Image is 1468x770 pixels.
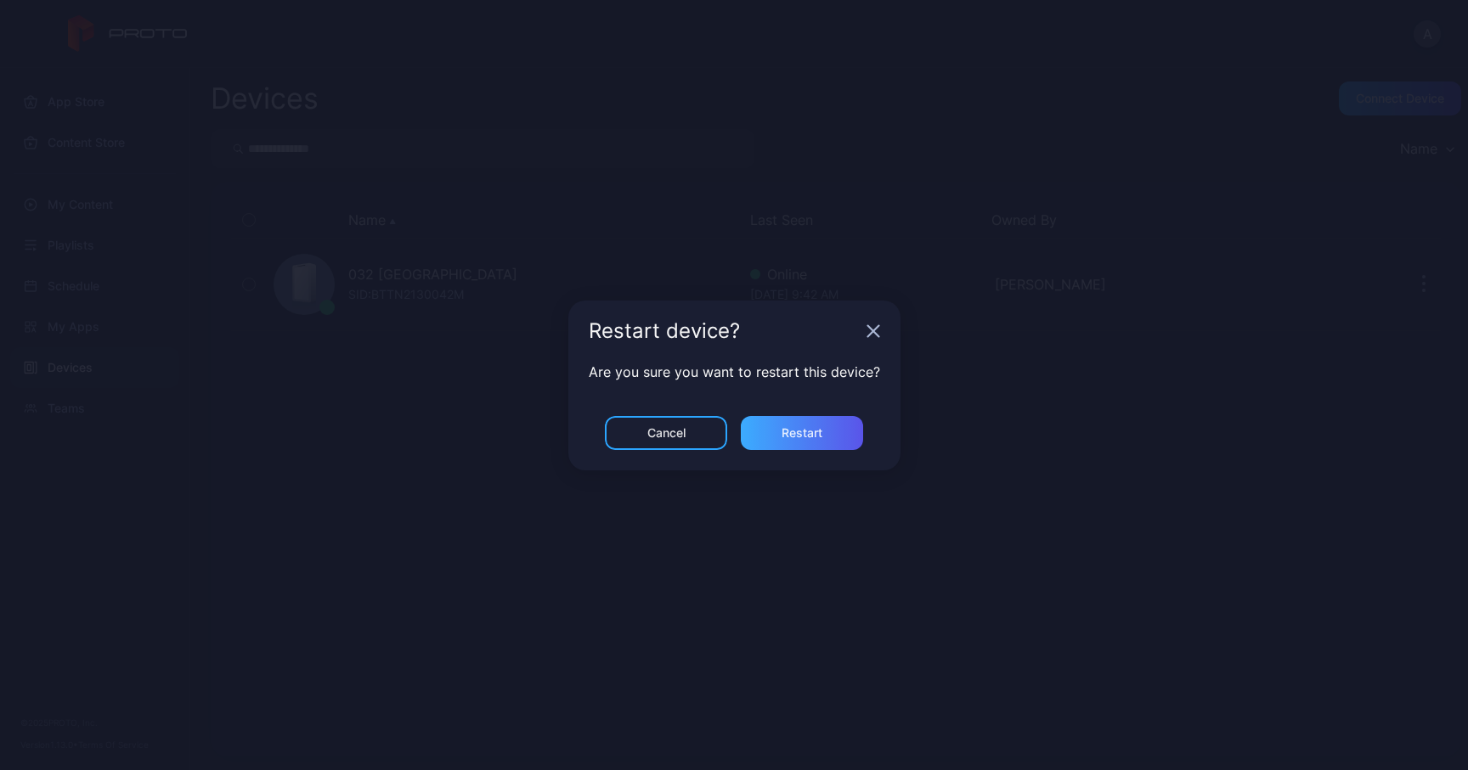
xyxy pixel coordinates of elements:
div: Restart device? [589,321,860,341]
div: Cancel [647,426,686,440]
button: Restart [741,416,863,450]
p: Are you sure you want to restart this device? [589,362,880,382]
button: Cancel [605,416,727,450]
div: Restart [782,426,822,440]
